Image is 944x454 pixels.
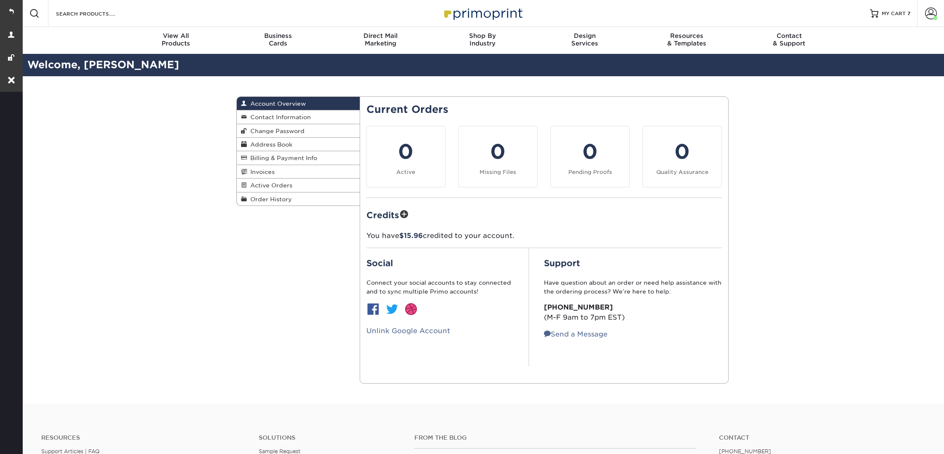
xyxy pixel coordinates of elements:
[568,169,612,175] small: Pending Proofs
[366,258,514,268] h2: Social
[366,302,380,316] img: btn-facebook.jpg
[247,114,311,120] span: Contact Information
[329,32,432,47] div: Marketing
[907,11,910,16] span: 7
[237,97,360,110] a: Account Overview
[55,8,137,19] input: SEARCH PRODUCTS.....
[738,27,840,54] a: Contact& Support
[385,302,399,316] img: btn-twitter.jpg
[247,155,317,161] span: Billing & Payment Info
[366,126,446,187] a: 0 Active
[533,32,636,40] span: Design
[237,165,360,179] a: Invoices
[738,32,840,40] span: Contact
[247,168,275,175] span: Invoices
[414,434,696,441] h4: From the Blog
[247,182,292,189] span: Active Orders
[533,32,636,47] div: Services
[432,32,534,47] div: Industry
[247,141,292,148] span: Address Book
[656,169,708,175] small: Quality Assurance
[556,136,624,167] div: 0
[432,32,534,40] span: Shop By
[480,169,516,175] small: Missing Files
[41,434,246,441] h4: Resources
[237,192,360,206] a: Order History
[125,32,227,47] div: Products
[366,278,514,296] p: Connect your social accounts to stay connected and to sync multiple Primo accounts!
[432,27,534,54] a: Shop ByIndustry
[21,57,944,73] h2: Welcome, [PERSON_NAME]
[544,278,722,296] p: Have question about an order or need help assistance with the ordering process? We’re here to help:
[544,330,607,338] a: Send a Message
[648,136,716,167] div: 0
[550,126,630,187] a: 0 Pending Proofs
[404,302,418,316] img: btn-dribbble.jpg
[544,303,613,311] strong: [PHONE_NUMBER]
[227,27,329,54] a: BusinessCards
[399,232,423,240] span: $15.96
[227,32,329,47] div: Cards
[237,110,360,124] a: Contact Information
[636,32,738,40] span: Resources
[372,136,440,167] div: 0
[237,179,360,192] a: Active Orders
[396,169,415,175] small: Active
[366,327,450,335] a: Unlink Google Account
[636,27,738,54] a: Resources& Templates
[544,302,722,323] p: (M-F 9am to 7pm EST)
[719,434,924,441] a: Contact
[366,104,722,116] h2: Current Orders
[237,124,360,138] a: Change Password
[882,10,906,17] span: MY CART
[247,128,305,134] span: Change Password
[440,4,525,22] img: Primoprint
[458,126,538,187] a: 0 Missing Files
[366,208,722,221] h2: Credits
[464,136,532,167] div: 0
[247,100,306,107] span: Account Overview
[738,32,840,47] div: & Support
[329,27,432,54] a: Direct MailMarketing
[227,32,329,40] span: Business
[329,32,432,40] span: Direct Mail
[544,258,722,268] h2: Support
[259,434,401,441] h4: Solutions
[366,231,722,241] p: You have credited to your account.
[237,138,360,151] a: Address Book
[125,27,227,54] a: View AllProducts
[533,27,636,54] a: DesignServices
[642,126,722,187] a: 0 Quality Assurance
[237,151,360,165] a: Billing & Payment Info
[247,196,292,203] span: Order History
[636,32,738,47] div: & Templates
[125,32,227,40] span: View All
